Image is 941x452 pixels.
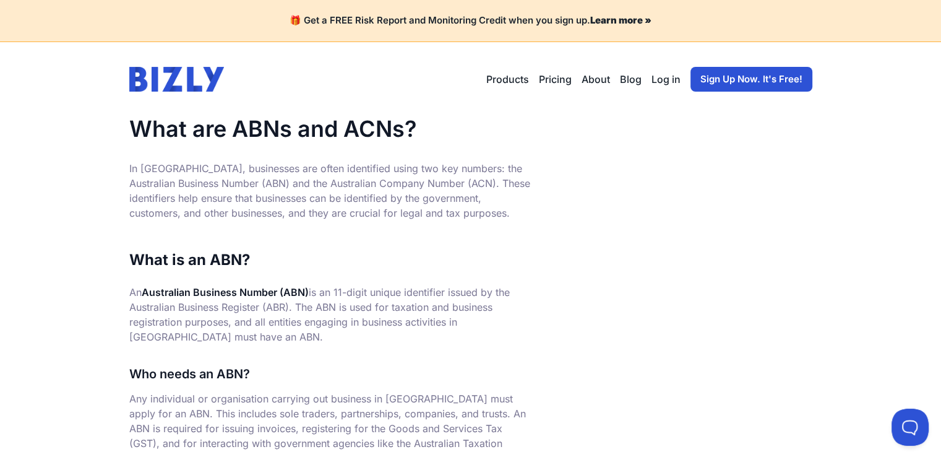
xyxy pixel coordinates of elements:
a: About [582,72,610,87]
h2: What is an ABN? [129,250,531,270]
button: Products [486,72,529,87]
h1: What are ABNs and ACNs? [129,116,531,141]
a: Pricing [539,72,572,87]
a: Log in [651,72,681,87]
h4: 🎁 Get a FREE Risk Report and Monitoring Credit when you sign up. [15,15,926,27]
h3: Who needs an ABN? [129,364,531,384]
a: Blog [620,72,642,87]
a: Learn more » [590,14,651,26]
a: Sign Up Now. It's Free! [690,67,812,92]
strong: Australian Business Number (ABN) [142,286,309,298]
p: An is an 11-digit unique identifier issued by the Australian Business Register (ABR). The ABN is ... [129,285,531,344]
p: In [GEOGRAPHIC_DATA], businesses are often identified using two key numbers: the Australian Busin... [129,161,531,220]
iframe: Toggle Customer Support [892,409,929,446]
